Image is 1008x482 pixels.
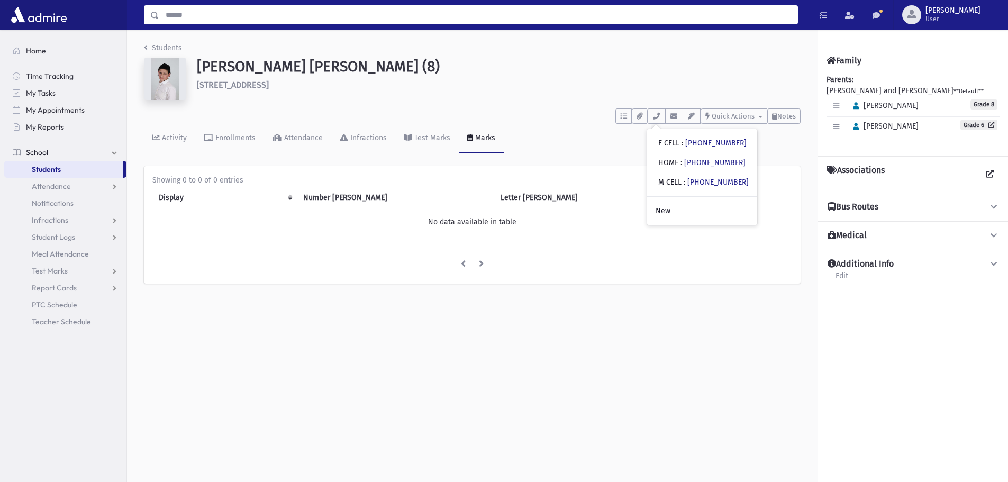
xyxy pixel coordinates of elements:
a: Test Marks [4,262,126,279]
span: Attendance [32,181,71,191]
a: School [4,144,126,161]
span: [PERSON_NAME] [848,122,919,131]
button: Notes [767,108,801,124]
a: My Reports [4,119,126,135]
a: Notifications [4,195,126,212]
div: Showing 0 to 0 of 0 entries [152,175,792,186]
th: Display [152,186,297,210]
h4: Family [827,56,861,66]
input: Search [159,5,797,24]
span: Notes [777,112,796,120]
div: Infractions [348,133,387,142]
span: Home [26,46,46,56]
span: [PERSON_NAME] [848,101,919,110]
a: Infractions [4,212,126,229]
h4: Bus Routes [828,202,878,213]
a: Marks [459,124,504,153]
a: Activity [144,124,195,153]
div: [PERSON_NAME] and [PERSON_NAME] [827,74,1000,148]
div: HOME [658,157,746,168]
b: Parents: [827,75,853,84]
span: Infractions [32,215,68,225]
span: : [680,158,682,167]
a: View all Associations [980,165,1000,184]
span: Test Marks [32,266,68,276]
h4: Associations [827,165,885,184]
h4: Additional Info [828,259,894,270]
a: My Tasks [4,85,126,102]
button: Quick Actions [701,108,767,124]
span: Notifications [32,198,74,208]
div: Attendance [282,133,323,142]
a: Home [4,42,126,59]
span: Report Cards [32,283,77,293]
a: Students [144,43,182,52]
a: Test Marks [395,124,459,153]
a: Attendance [264,124,331,153]
nav: breadcrumb [144,42,182,58]
button: Medical [827,230,1000,241]
span: PTC Schedule [32,300,77,310]
a: [PHONE_NUMBER] [687,178,749,187]
div: M CELL [658,177,749,188]
span: : [682,139,683,148]
th: Letter Mark [494,186,665,210]
a: Meal Attendance [4,245,126,262]
span: Student Logs [32,232,75,242]
span: Meal Attendance [32,249,89,259]
a: Edit [835,270,849,289]
span: My Reports [26,122,64,132]
span: My Appointments [26,105,85,115]
div: Activity [160,133,187,142]
a: Report Cards [4,279,126,296]
span: Teacher Schedule [32,317,91,326]
div: Test Marks [412,133,450,142]
h1: [PERSON_NAME] [PERSON_NAME] (8) [197,58,801,76]
a: [PHONE_NUMBER] [685,139,747,148]
span: Grade 8 [970,99,997,110]
button: Bus Routes [827,202,1000,213]
h6: [STREET_ADDRESS] [197,80,801,90]
div: Marks [473,133,495,142]
a: Time Tracking [4,68,126,85]
a: PTC Schedule [4,296,126,313]
a: Attendance [4,178,126,195]
div: Enrollments [213,133,256,142]
span: My Tasks [26,88,56,98]
span: User [925,15,980,23]
span: Time Tracking [26,71,74,81]
a: Teacher Schedule [4,313,126,330]
a: Infractions [331,124,395,153]
a: Student Logs [4,229,126,245]
div: F CELL [658,138,747,149]
img: AdmirePro [8,4,69,25]
a: [PHONE_NUMBER] [684,158,746,167]
a: New [647,201,757,221]
a: Enrollments [195,124,264,153]
button: Additional Info [827,259,1000,270]
th: Number Mark [297,186,494,210]
a: Students [4,161,123,178]
a: My Appointments [4,102,126,119]
span: School [26,148,48,157]
td: No data available in table [152,210,792,234]
span: Quick Actions [712,112,755,120]
span: : [684,178,685,187]
span: [PERSON_NAME] [925,6,980,15]
a: Grade 6 [960,120,997,130]
span: Students [32,165,61,174]
h4: Medical [828,230,867,241]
